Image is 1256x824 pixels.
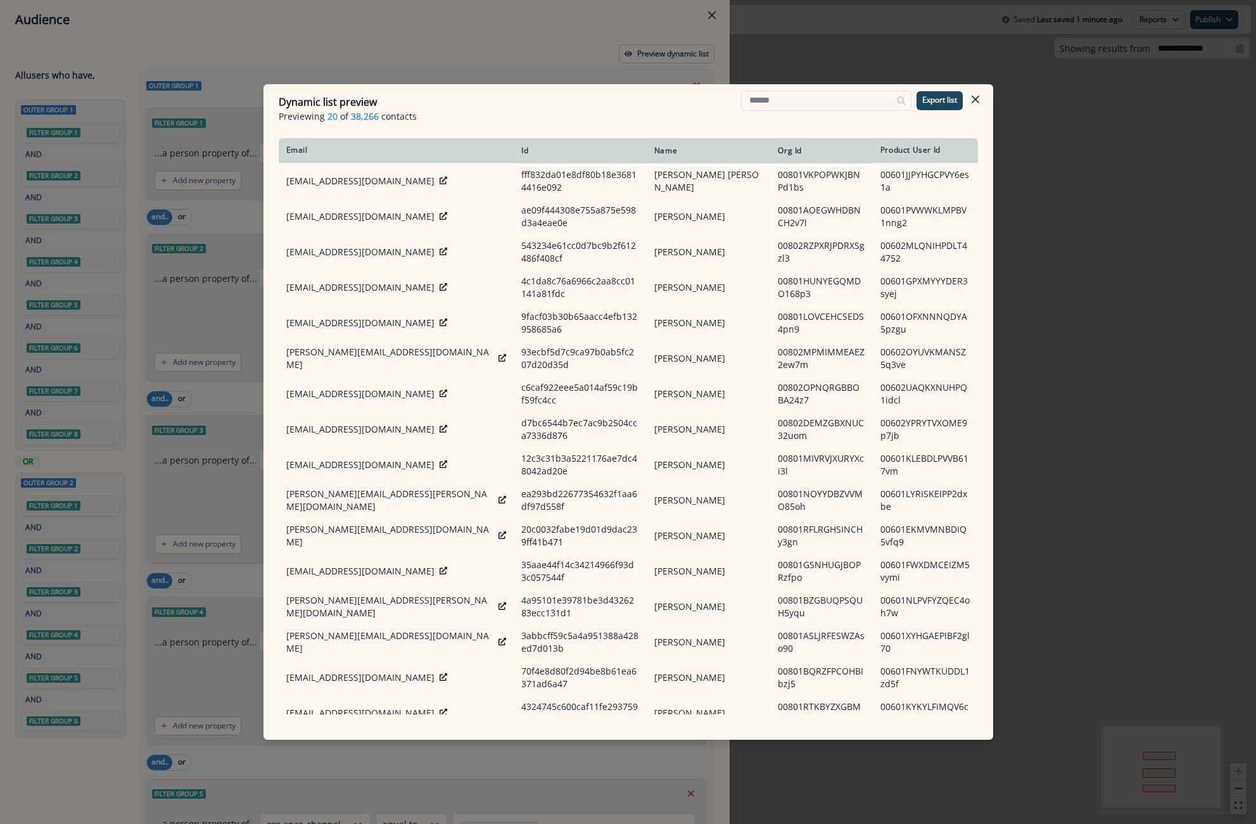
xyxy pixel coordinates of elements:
td: [PERSON_NAME] [647,624,771,660]
p: [PERSON_NAME][EMAIL_ADDRESS][PERSON_NAME][DOMAIN_NAME] [286,488,494,513]
p: [EMAIL_ADDRESS][DOMAIN_NAME] [286,388,435,400]
td: c6caf922eee5a014af59c19bf59fc4cc [514,376,646,412]
td: [PERSON_NAME] [PERSON_NAME] [647,163,771,200]
button: Close [965,89,986,110]
p: [PERSON_NAME][EMAIL_ADDRESS][DOMAIN_NAME] [286,630,494,655]
button: Export list [917,91,963,110]
td: 20c0032fabe19d01d9dac239ff41b471 [514,518,646,554]
td: [PERSON_NAME] [647,305,771,341]
td: 00801RFLRGHSINCHy3gn [770,518,872,554]
td: d7bc6544b7ec7ac9b2504cca7336d876 [514,412,646,447]
p: [EMAIL_ADDRESS][DOMAIN_NAME] [286,459,435,471]
p: Previewing of contacts [279,110,978,123]
td: 00801VKPOPWKJBNPd1bs [770,163,872,200]
td: 00802MPMIMMEAEZ2ew7m [770,341,872,376]
td: 3abbcff59c5a4a951388a428ed7d013b [514,624,646,660]
p: [PERSON_NAME][EMAIL_ADDRESS][DOMAIN_NAME] [286,523,494,548]
p: [EMAIL_ADDRESS][DOMAIN_NAME] [286,246,435,258]
td: 00801RTKBYZXGBM2k42s [770,695,872,731]
td: 00601OFXNNNQDYA5pzgu [873,305,978,341]
p: [EMAIL_ADDRESS][DOMAIN_NAME] [286,175,435,187]
td: 70f4e8d80f2d94be8b61ea6371ad6a47 [514,660,646,695]
td: 00802RZPXRJPDRXSgzl3 [770,234,872,270]
td: [PERSON_NAME] [647,660,771,695]
td: 12c3c31b3a5221176ae7dc48042ad20e [514,447,646,483]
td: 00802OPNQRGBBOBA24z7 [770,376,872,412]
td: 00801NOYYDBZVVMO85oh [770,483,872,518]
td: 00601GPXMYYYDER3syej [873,270,978,305]
p: [EMAIL_ADDRESS][DOMAIN_NAME] [286,565,435,578]
td: 00801BQRZFPCOHBIbzj5 [770,660,872,695]
td: 00801LOVCEHCSEDS4pn9 [770,305,872,341]
td: 00602OYUVKMANSZ5q3ve [873,341,978,376]
p: [EMAIL_ADDRESS][DOMAIN_NAME] [286,281,435,294]
td: 00601NLPVFYZQEC4oh7w [873,589,978,624]
p: [EMAIL_ADDRESS][DOMAIN_NAME] [286,671,435,684]
span: 20 [327,110,338,123]
td: 35aae44f14c34214966f93d3c057544f [514,554,646,589]
td: 00801AOEGWHDBNCH2v7l [770,199,872,234]
td: 00602YPRYTVXOME9p7jb [873,412,978,447]
td: ae09f444308e755a875e598d3a4eae0e [514,199,646,234]
td: [PERSON_NAME] [647,589,771,624]
td: fff832da01e8df80b18e36814416e092 [514,163,646,200]
p: [PERSON_NAME][EMAIL_ADDRESS][DOMAIN_NAME] [286,346,494,371]
td: [PERSON_NAME] [647,341,771,376]
td: 00801MIVRVJXURYXci3l [770,447,872,483]
td: 00601KLEBDLPVVB617vm [873,447,978,483]
div: Id [521,146,638,156]
td: 00601LYRISKEIPP2dxbe [873,483,978,518]
td: [PERSON_NAME] [647,234,771,270]
td: [PERSON_NAME] [647,412,771,447]
td: 4c1da8c76a6966c2aa8cc01141a81fdc [514,270,646,305]
td: 93ecbf5d7c9ca97b0ab5fc207d20d35d [514,341,646,376]
td: 00602UAQKXNUHPQ1idcl [873,376,978,412]
td: 4a95101e39781be3d4326283ecc131d1 [514,589,646,624]
p: [EMAIL_ADDRESS][DOMAIN_NAME] [286,423,435,436]
td: 9facf03b30b65aacc4efb132958685a6 [514,305,646,341]
td: 00801GSNHUGJBOPRzfpo [770,554,872,589]
p: Export list [922,96,957,105]
p: [EMAIL_ADDRESS][DOMAIN_NAME] [286,210,435,223]
td: 00601PVWWKLMPBV1nng2 [873,199,978,234]
td: [PERSON_NAME] [647,518,771,554]
td: [PERSON_NAME] [647,376,771,412]
div: Product User Id [880,145,970,155]
td: [PERSON_NAME] [647,483,771,518]
p: Dynamic list preview [279,94,377,110]
td: 00601FWXDMCEIZM5vymi [873,554,978,589]
div: Org Id [778,146,865,156]
td: ea293bd22677354632f1aa6df97d558f [514,483,646,518]
td: 00601FNYWTKUDDL1zd5f [873,660,978,695]
p: [EMAIL_ADDRESS][DOMAIN_NAME] [286,317,435,329]
td: [PERSON_NAME] [647,695,771,731]
td: 00601KYKYLFIMQV6csut [873,695,978,731]
p: [EMAIL_ADDRESS][DOMAIN_NAME] [286,707,435,719]
td: 00801BZGBUQPSQUH5yqu [770,589,872,624]
td: 00601JJPYHGCPVY6es1a [873,163,978,200]
td: 4324745c600caf11fe293759021db3ee [514,695,646,731]
td: 00601EKMVMNBDIQ5vfq9 [873,518,978,554]
td: [PERSON_NAME] [647,199,771,234]
td: 543234e61cc0d7bc9b2f612486f408cf [514,234,646,270]
div: Email [286,145,507,155]
p: [PERSON_NAME][EMAIL_ADDRESS][PERSON_NAME][DOMAIN_NAME] [286,594,494,619]
td: [PERSON_NAME] [647,447,771,483]
td: 00801HUNYEGQMDO168p3 [770,270,872,305]
td: 00601XYHGAEPIBF2gl70 [873,624,978,660]
div: Name [654,146,763,156]
td: 00602MLQNIHPDLT44752 [873,234,978,270]
td: [PERSON_NAME] [647,554,771,589]
span: 38,266 [351,110,379,123]
td: [PERSON_NAME] [647,270,771,305]
td: 00801ASLJRFESWZAso90 [770,624,872,660]
td: 00802DEMZGBXNUC32uom [770,412,872,447]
